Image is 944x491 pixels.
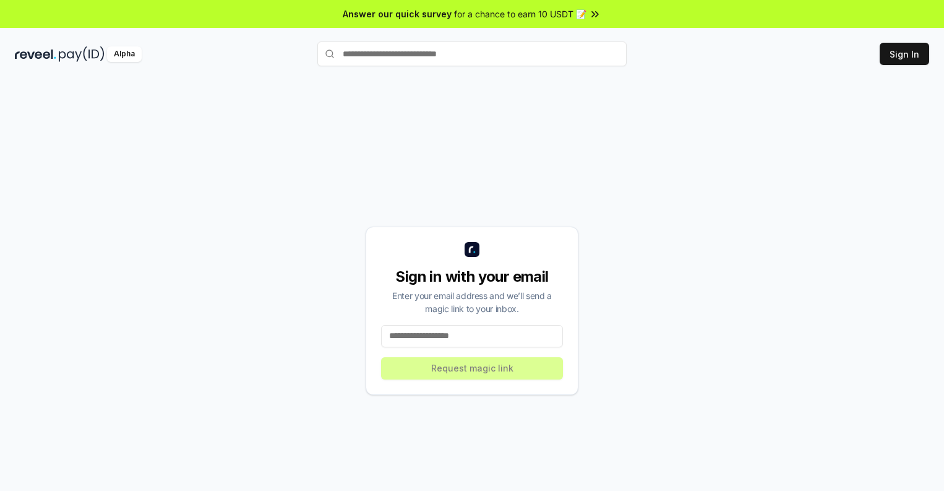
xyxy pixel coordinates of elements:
[15,46,56,62] img: reveel_dark
[343,7,452,20] span: Answer our quick survey
[381,289,563,315] div: Enter your email address and we’ll send a magic link to your inbox.
[454,7,586,20] span: for a chance to earn 10 USDT 📝
[465,242,479,257] img: logo_small
[880,43,929,65] button: Sign In
[59,46,105,62] img: pay_id
[107,46,142,62] div: Alpha
[381,267,563,287] div: Sign in with your email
